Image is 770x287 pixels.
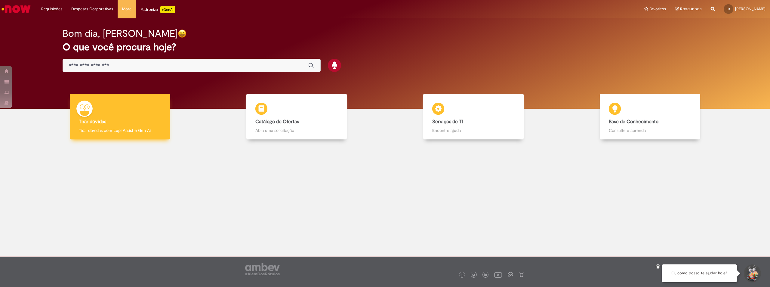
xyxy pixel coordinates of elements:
[472,274,475,277] img: logo_footer_twitter.png
[41,6,62,12] span: Requisições
[484,273,487,277] img: logo_footer_linkedin.png
[432,119,463,125] b: Serviços de TI
[63,28,178,39] h2: Bom dia, [PERSON_NAME]
[255,119,299,125] b: Catálogo de Ofertas
[562,94,739,140] a: Base de Conhecimento Consulte e aprenda
[255,127,338,133] p: Abra uma solicitação
[519,272,524,277] img: logo_footer_naosei.png
[460,274,464,277] img: logo_footer_facebook.png
[79,127,161,133] p: Tirar dúvidas com Lupi Assist e Gen Ai
[122,6,131,12] span: More
[743,264,761,282] button: Iniciar Conversa de Suporte
[675,6,702,12] a: Rascunhos
[432,127,515,133] p: Encontre ajuda
[178,29,186,38] img: happy-face.png
[680,6,702,12] span: Rascunhos
[735,6,765,11] span: [PERSON_NAME]
[63,42,707,52] h2: O que você procura hoje?
[609,127,691,133] p: Consulte e aprenda
[32,94,208,140] a: Tirar dúvidas Tirar dúvidas com Lupi Assist e Gen Ai
[494,271,502,279] img: logo_footer_youtube.png
[508,272,513,277] img: logo_footer_workplace.png
[727,7,730,11] span: LK
[609,119,658,125] b: Base de Conhecimento
[71,6,113,12] span: Despesas Corporativas
[245,263,280,275] img: logo_footer_ambev_rotulo_gray.png
[662,264,737,282] div: Oi, como posso te ajudar hoje?
[160,6,175,13] p: +GenAi
[385,94,562,140] a: Serviços de TI Encontre ajuda
[79,119,106,125] b: Tirar dúvidas
[649,6,666,12] span: Favoritos
[140,6,175,13] div: Padroniza
[1,3,32,15] img: ServiceNow
[208,94,385,140] a: Catálogo de Ofertas Abra uma solicitação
